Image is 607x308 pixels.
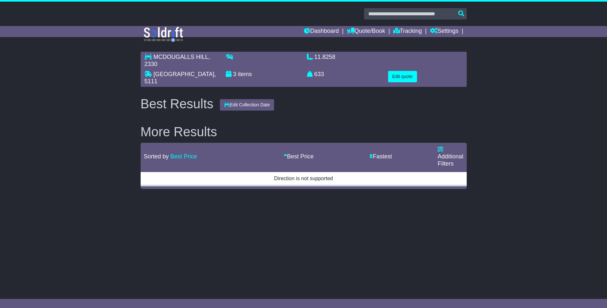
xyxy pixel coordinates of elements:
a: Tracking [393,26,422,37]
a: Best Price [284,153,314,160]
span: , 5111 [145,71,216,85]
h2: More Results [141,125,467,139]
button: Edit Collection Date [220,99,274,111]
span: [GEOGRAPHIC_DATA] [154,71,214,77]
span: 3 [233,71,236,77]
span: MCDOUGALLS HILL [154,54,209,60]
span: 633 [314,71,324,77]
span: items [238,71,252,77]
a: Best Price [171,153,197,160]
button: Edit quote [388,71,417,82]
span: , 2330 [145,54,210,67]
td: Direction is not supported [141,171,467,186]
a: Fastest [369,153,392,160]
a: Dashboard [304,26,339,37]
a: Additional Filters [437,146,463,167]
span: 11.8258 [314,54,335,60]
a: Settings [430,26,459,37]
div: Best Results [137,97,217,111]
span: Sorted by [144,153,169,160]
a: Quote/Book [347,26,385,37]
